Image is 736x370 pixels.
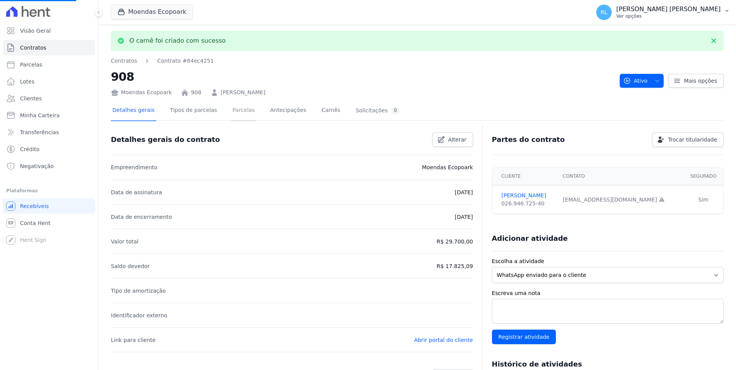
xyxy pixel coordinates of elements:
[492,257,724,265] label: Escolha a atividade
[269,101,308,121] a: Antecipações
[432,132,473,147] a: Alterar
[3,125,95,140] a: Transferências
[20,162,54,170] span: Negativação
[590,2,736,23] button: RL [PERSON_NAME] [PERSON_NAME] Ver opções
[422,163,473,172] p: Moendas Ecopoark
[616,13,721,19] p: Ver opções
[20,128,59,136] span: Transferências
[558,167,683,185] th: Contato
[492,234,568,243] h3: Adicionar atividade
[414,337,473,343] a: Abrir portal do cliente
[492,167,559,185] th: Cliente
[20,61,42,68] span: Parcelas
[157,57,214,65] a: Contrato #64ec4251
[169,101,219,121] a: Tipos de parcelas
[502,200,554,208] div: 026.946.725-40
[111,188,162,197] p: Data de assinatura
[111,68,614,85] h2: 908
[437,262,473,271] p: R$ 17.825,09
[111,163,157,172] p: Empreendimento
[111,311,167,320] p: Identificador externo
[684,77,717,85] span: Mais opções
[111,335,156,345] p: Link para cliente
[111,57,137,65] a: Contratos
[448,136,467,143] span: Alterar
[111,101,156,121] a: Detalhes gerais
[356,107,400,114] div: Solicitações
[20,202,49,210] span: Recebíveis
[111,286,166,295] p: Tipo de amortização
[111,262,150,271] p: Saldo devedor
[20,95,42,102] span: Clientes
[437,237,473,246] p: R$ 29.700,00
[623,74,648,88] span: Ativo
[221,88,265,97] a: [PERSON_NAME]
[3,74,95,89] a: Lotes
[3,142,95,157] a: Crédito
[391,107,400,114] div: 0
[683,167,723,185] th: Segurado
[111,135,220,144] h3: Detalhes gerais do contrato
[3,198,95,214] a: Recebíveis
[111,5,193,19] button: Moendas Ecopoark
[20,219,50,227] span: Conta Hent
[129,37,226,45] p: O carnê foi criado com sucesso
[3,108,95,123] a: Minha Carteira
[668,74,724,88] a: Mais opções
[20,145,40,153] span: Crédito
[3,40,95,55] a: Contratos
[502,192,554,200] a: [PERSON_NAME]
[668,136,717,143] span: Trocar titularidade
[3,57,95,72] a: Parcelas
[111,88,172,97] div: Moendas Ecopoark
[354,101,401,121] a: Solicitações0
[620,74,664,88] button: Ativo
[455,188,473,197] p: [DATE]
[111,57,614,65] nav: Breadcrumb
[111,57,214,65] nav: Breadcrumb
[3,23,95,38] a: Visão Geral
[20,112,60,119] span: Minha Carteira
[492,330,556,344] input: Registrar atividade
[3,215,95,231] a: Conta Hent
[492,360,582,369] h3: Histórico de atividades
[231,101,256,121] a: Parcelas
[455,212,473,222] p: [DATE]
[320,101,342,121] a: Carnês
[3,91,95,106] a: Clientes
[20,78,35,85] span: Lotes
[616,5,721,13] p: [PERSON_NAME] [PERSON_NAME]
[111,237,139,246] p: Valor total
[191,88,201,97] a: 908
[683,185,723,214] td: Sim
[111,212,172,222] p: Data de encerramento
[601,10,607,15] span: RL
[20,44,46,52] span: Contratos
[3,158,95,174] a: Negativação
[652,132,724,147] a: Trocar titularidade
[492,289,724,297] label: Escreva uma nota
[492,135,565,144] h3: Partes do contrato
[6,186,92,195] div: Plataformas
[563,196,679,204] div: [EMAIL_ADDRESS][DOMAIN_NAME]
[20,27,51,35] span: Visão Geral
